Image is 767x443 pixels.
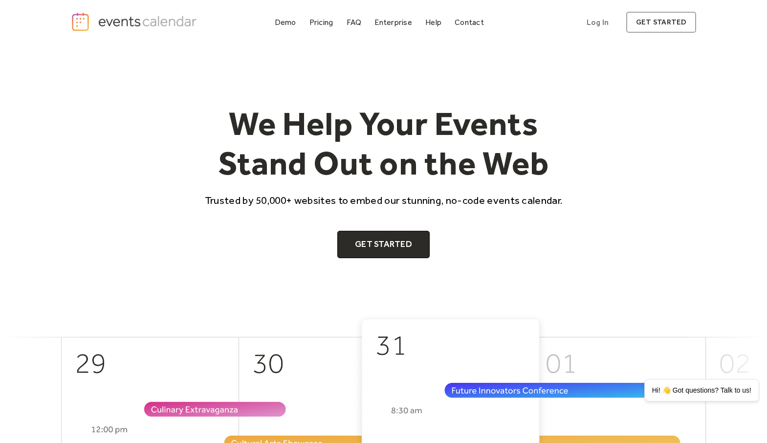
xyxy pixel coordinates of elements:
p: Trusted by 50,000+ websites to embed our stunning, no-code events calendar. [196,193,571,207]
div: Pricing [309,20,333,25]
a: Help [421,16,445,29]
a: Contact [451,16,488,29]
a: Log In [577,12,618,33]
a: Pricing [306,16,337,29]
a: get started [626,12,696,33]
div: Contact [455,20,484,25]
div: Help [425,20,441,25]
a: Demo [271,16,300,29]
a: Enterprise [371,16,416,29]
div: Demo [275,20,296,25]
a: home [71,12,200,32]
h1: We Help Your Events Stand Out on the Web [196,104,571,183]
div: Enterprise [374,20,412,25]
a: Get Started [337,231,430,258]
a: FAQ [343,16,366,29]
div: FAQ [347,20,362,25]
